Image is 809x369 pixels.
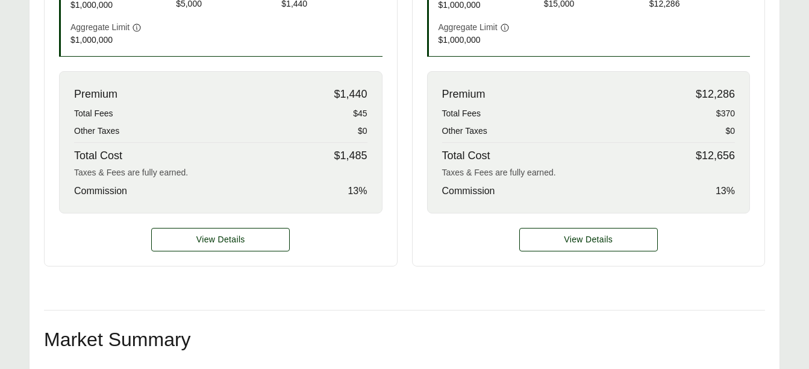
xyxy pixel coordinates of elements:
span: $12,656 [696,148,735,164]
span: Other Taxes [442,125,487,137]
a: Berkley MP details [519,228,658,251]
span: Total Cost [74,148,122,164]
span: View Details [564,233,613,246]
span: 13 % [348,184,367,198]
span: Commission [74,184,127,198]
a: CFC details [151,228,290,251]
button: View Details [151,228,290,251]
span: Total Cost [442,148,490,164]
h2: Market Summary [44,330,765,349]
span: $12,286 [696,86,735,102]
span: Premium [74,86,117,102]
span: $0 [358,125,367,137]
span: $1,000,000 [70,34,171,46]
span: $45 [353,107,367,120]
span: $1,000,000 [439,34,539,46]
span: View Details [196,233,245,246]
span: Commission [442,184,495,198]
button: View Details [519,228,658,251]
div: Taxes & Fees are fully earned. [442,166,736,179]
span: 13 % [716,184,735,198]
span: Aggregate Limit [439,21,498,34]
span: $1,485 [334,148,367,164]
span: Total Fees [74,107,113,120]
span: Other Taxes [74,125,119,137]
span: Aggregate Limit [70,21,130,34]
span: Premium [442,86,486,102]
span: $370 [716,107,735,120]
span: $1,440 [334,86,367,102]
span: $0 [725,125,735,137]
span: Total Fees [442,107,481,120]
div: Taxes & Fees are fully earned. [74,166,367,179]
